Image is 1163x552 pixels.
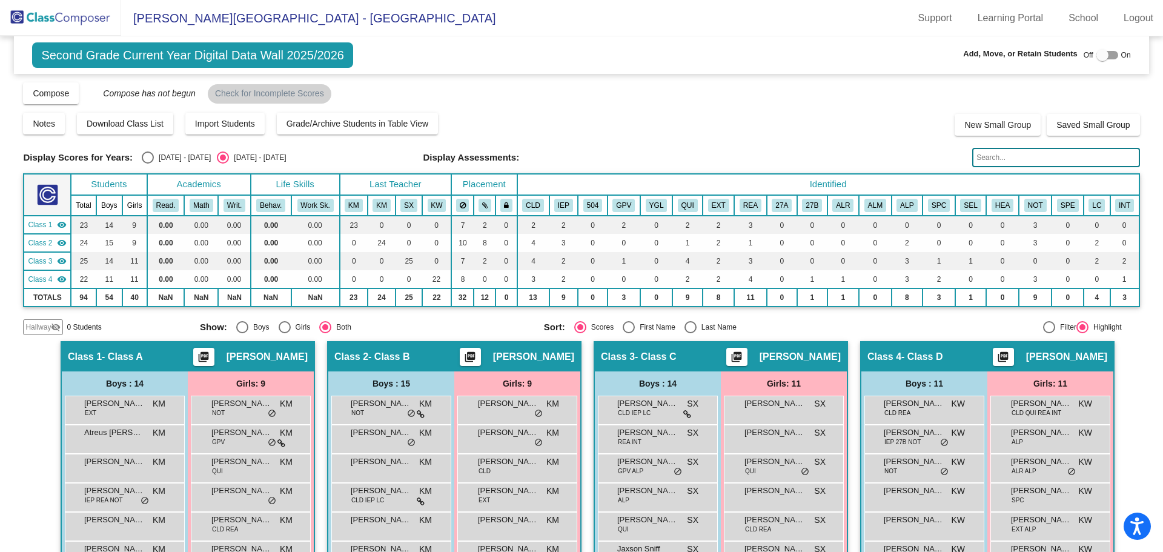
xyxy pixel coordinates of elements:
[1024,199,1047,212] button: NOT
[797,234,827,252] td: 0
[25,322,51,333] span: Hallway
[96,195,122,216] th: Boys
[767,270,797,288] td: 0
[832,199,853,212] button: ALR
[1059,8,1108,28] a: School
[955,288,986,307] td: 1
[892,195,923,216] th: Advanced Learning Plan (General)
[923,270,955,288] td: 2
[251,174,340,195] th: Life Skills
[986,216,1019,234] td: 0
[1019,195,1052,216] th: Notes are included
[91,88,196,98] span: Compose has not begun
[28,238,52,248] span: Class 2
[368,270,396,288] td: 0
[396,252,422,270] td: 25
[451,252,474,270] td: 7
[340,195,368,216] th: Katie Meier
[923,234,955,252] td: 0
[734,195,767,216] th: Read Plan
[495,288,517,307] td: 0
[859,252,892,270] td: 0
[23,113,65,135] button: Notes
[184,288,218,307] td: NaN
[256,199,285,212] button: Behav.
[1084,216,1110,234] td: 0
[1056,120,1130,130] span: Saved Small Group
[495,234,517,252] td: 0
[955,270,986,288] td: 0
[474,288,495,307] td: 12
[517,288,549,307] td: 13
[32,42,353,68] span: Second Grade Current Year Digital Data Wall 2025/2026
[1110,288,1139,307] td: 3
[544,321,879,333] mat-radio-group: Select an option
[451,288,474,307] td: 32
[726,348,747,366] button: Print Students Details
[578,195,608,216] th: 504 Plan
[57,238,67,248] mat-icon: visibility
[968,8,1053,28] a: Learning Portal
[200,321,535,333] mat-radio-group: Select an option
[740,199,761,212] button: REA
[986,288,1019,307] td: 0
[896,199,917,212] button: ALP
[71,234,96,252] td: 24
[517,195,549,216] th: Culturally Linguistic Diversity
[396,234,422,252] td: 0
[672,216,703,234] td: 2
[28,274,52,285] span: Class 4
[859,288,892,307] td: 0
[122,270,147,288] td: 11
[218,252,250,270] td: 0.00
[451,174,517,195] th: Placement
[23,82,79,104] button: Compose
[96,216,122,234] td: 14
[57,256,67,266] mat-icon: visibility
[734,234,767,252] td: 1
[340,252,368,270] td: 0
[640,288,672,307] td: 0
[474,270,495,288] td: 0
[193,348,214,366] button: Print Students Details
[422,216,451,234] td: 0
[184,270,218,288] td: 0.00
[122,195,147,216] th: Girls
[960,199,981,212] button: SEL
[928,199,950,212] button: SPC
[1084,288,1110,307] td: 4
[640,216,672,234] td: 0
[147,252,185,270] td: 0.00
[578,234,608,252] td: 0
[96,270,122,288] td: 11
[549,195,578,216] th: Individualized Education Plan
[190,199,213,212] button: Math
[827,270,859,288] td: 1
[672,252,703,270] td: 4
[955,234,986,252] td: 0
[291,270,340,288] td: 0.00
[955,114,1041,136] button: New Small Group
[986,252,1019,270] td: 0
[23,152,133,163] span: Display Scores for Years:
[703,234,734,252] td: 2
[474,216,495,234] td: 2
[578,216,608,234] td: 0
[986,195,1019,216] th: Health Impacts in the Learning Env
[892,216,923,234] td: 0
[923,195,955,216] th: Speech Only IEP
[1052,195,1084,216] th: Special Class Behaviors
[474,195,495,216] th: Keep with students
[549,288,578,307] td: 9
[474,252,495,270] td: 2
[248,322,270,333] div: Boys
[77,113,173,135] button: Download Class List
[972,148,1139,167] input: Search...
[96,234,122,252] td: 15
[1052,216,1084,234] td: 0
[340,288,368,307] td: 23
[802,199,822,212] button: 27B
[1019,216,1052,234] td: 3
[892,234,923,252] td: 2
[734,216,767,234] td: 3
